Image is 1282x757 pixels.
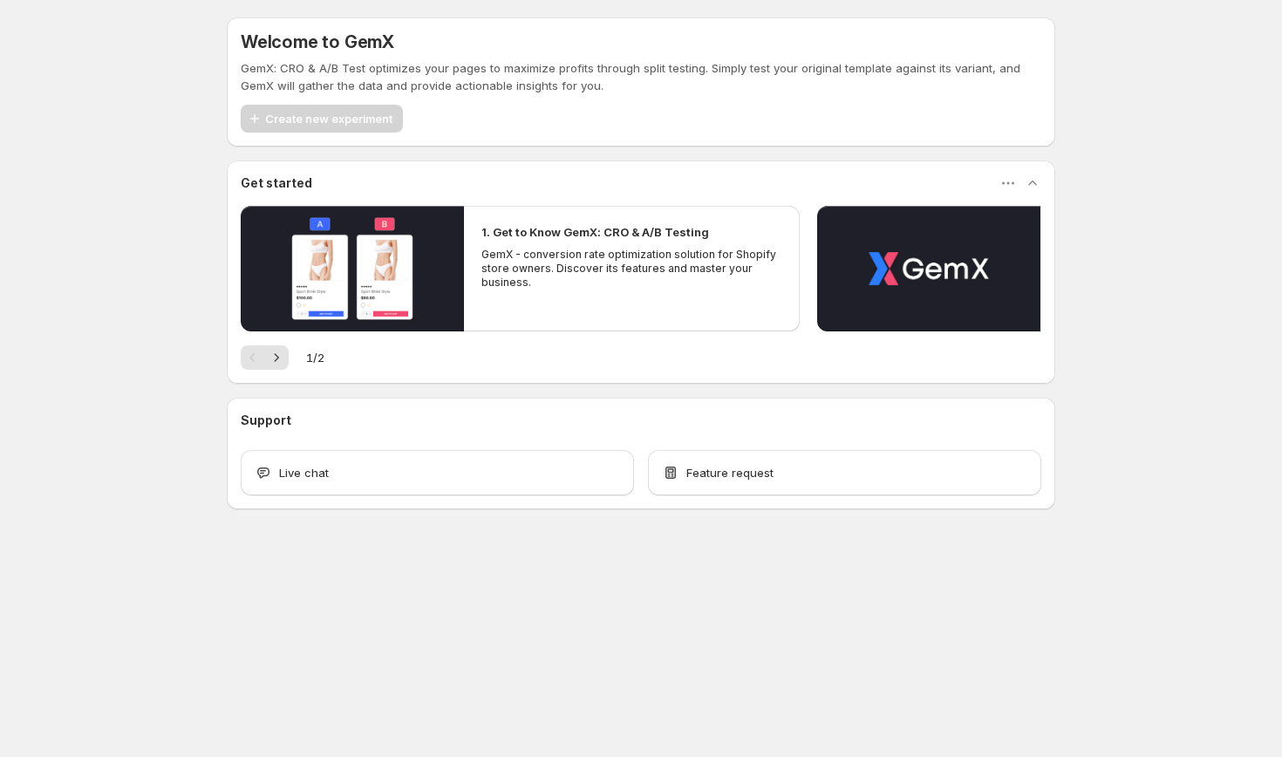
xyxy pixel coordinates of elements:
[264,345,289,370] button: Next
[306,349,324,366] span: 1 / 2
[241,31,394,52] h5: Welcome to GemX
[241,412,291,429] h3: Support
[279,464,329,481] span: Live chat
[481,248,781,290] p: GemX - conversion rate optimization solution for Shopify store owners. Discover its features and ...
[686,464,774,481] span: Feature request
[817,206,1040,331] button: Play video
[481,223,709,241] h2: 1. Get to Know GemX: CRO & A/B Testing
[241,174,312,192] h3: Get started
[241,59,1041,94] p: GemX: CRO & A/B Test optimizes your pages to maximize profits through split testing. Simply test ...
[241,345,289,370] nav: Pagination
[241,206,464,331] button: Play video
